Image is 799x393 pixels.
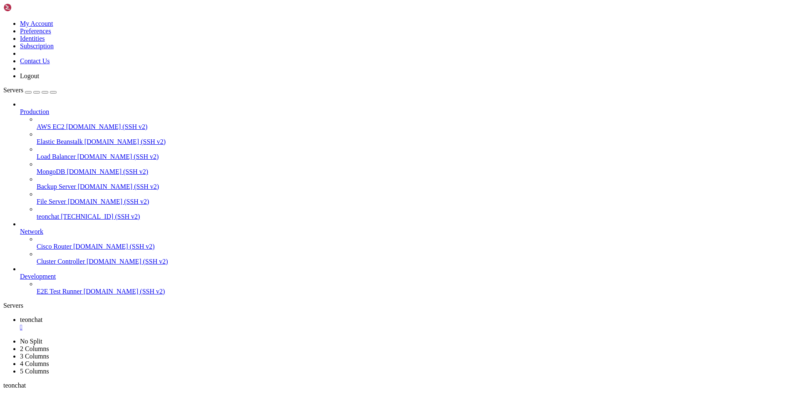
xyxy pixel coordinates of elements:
[37,183,76,190] span: Backup Server
[20,20,53,27] a: My Account
[20,273,796,280] a: Development
[3,131,691,137] x-row: 4 updates can be applied immediately.
[20,324,796,331] a: 
[37,243,72,250] span: Cisco Router
[37,288,82,295] span: E2E Test Runner
[3,62,691,67] x-row: Memory usage: 47% IPv4 address for eth0: [TECHNICAL_ID]
[3,15,691,21] x-row: * Documentation: [URL][DOMAIN_NAME]
[37,175,796,190] li: Backup Server [DOMAIN_NAME] (SSH v2)
[3,50,691,56] x-row: System load: 0.18 Processes: 191
[3,302,796,309] div: Servers
[37,205,796,220] li: teonchat [TECHNICAL_ID] (SSH v2)
[37,190,796,205] li: File Server [DOMAIN_NAME] (SSH v2)
[37,198,796,205] a: File Server [DOMAIN_NAME] (SSH v2)
[37,146,796,161] li: Load Balancer [DOMAIN_NAME] (SSH v2)
[20,72,39,79] a: Logout
[78,183,159,190] span: [DOMAIN_NAME] (SSH v2)
[20,101,796,220] li: Production
[37,213,796,220] a: teonchat [TECHNICAL_ID] (SSH v2)
[66,123,148,130] span: [DOMAIN_NAME] (SSH v2)
[20,265,796,295] li: Development
[37,123,796,131] a: AWS EC2 [DOMAIN_NAME] (SSH v2)
[3,56,691,62] x-row: Usage of /: 34.0% of 37.23GB Users logged in: 0
[3,67,691,73] x-row: Swap usage: 0% IPv6 address for eth0: [TECHNICAL_ID]
[55,184,57,190] div: (17, 31)
[20,57,50,64] a: Contact Us
[20,273,56,280] span: Development
[20,360,49,367] a: 4 Columns
[3,27,691,32] x-row: * Support: [URL][DOMAIN_NAME]
[20,35,45,42] a: Identities
[3,38,691,44] x-row: System information as of [DATE]
[20,316,42,323] span: teonchat
[20,42,54,49] a: Subscription
[37,288,796,295] a: E2E Test Runner [DOMAIN_NAME] (SSH v2)
[20,228,796,235] a: Network
[3,96,691,102] x-row: just raised the bar for easy, resilient and secure K8s cluster deployment.
[3,79,691,85] x-row: => There are 2 zombie processes.
[20,316,796,331] a: teonchat
[3,21,691,27] x-row: * Management: [URL][DOMAIN_NAME]
[20,368,49,375] a: 5 Columns
[3,149,691,155] x-row: 1 additional security update can be applied with ESM Apps.
[37,280,796,295] li: E2E Test Runner [DOMAIN_NAME] (SSH v2)
[37,123,65,130] span: AWS EC2
[3,87,23,94] span: Servers
[3,172,691,178] x-row: *** System restart required ***
[20,345,49,352] a: 2 Columns
[37,243,796,250] a: Cisco Router [DOMAIN_NAME] (SSH v2)
[20,220,796,265] li: Network
[37,138,796,146] a: Elastic Beanstalk [DOMAIN_NAME] (SSH v2)
[37,198,66,205] span: File Server
[67,168,148,175] span: [DOMAIN_NAME] (SSH v2)
[73,243,155,250] span: [DOMAIN_NAME] (SSH v2)
[20,353,49,360] a: 3 Columns
[61,213,140,220] span: [TECHNICAL_ID] (SSH v2)
[3,155,691,161] x-row: Learn more about enabling ESM Apps service at [URL][DOMAIN_NAME]
[37,213,59,220] span: teonchat
[37,168,65,175] span: MongoDB
[77,153,159,160] span: [DOMAIN_NAME] (SSH v2)
[37,258,796,265] a: Cluster Controller [DOMAIN_NAME] (SSH v2)
[37,168,796,175] a: MongoDB [DOMAIN_NAME] (SSH v2)
[68,198,149,205] span: [DOMAIN_NAME] (SSH v2)
[37,235,796,250] li: Cisco Router [DOMAIN_NAME] (SSH v2)
[3,120,691,126] x-row: Expanded Security Maintenance for Applications is not enabled.
[37,161,796,175] li: MongoDB [DOMAIN_NAME] (SSH v2)
[87,258,168,265] span: [DOMAIN_NAME] (SSH v2)
[20,27,51,35] a: Preferences
[20,338,42,345] a: No Split
[3,3,691,9] x-row: Welcome to Ubuntu 24.04.3 LTS (GNU/Linux 6.8.0-71-generic x86_64)
[84,138,166,145] span: [DOMAIN_NAME] (SSH v2)
[37,183,796,190] a: Backup Server [DOMAIN_NAME] (SSH v2)
[3,91,691,96] x-row: * Strictly confined Kubernetes makes edge and IoT secure. Learn how MicroK8s
[37,153,796,161] a: Load Balancer [DOMAIN_NAME] (SSH v2)
[3,87,57,94] a: Servers
[20,108,796,116] a: Production
[20,228,43,235] span: Network
[3,184,691,190] x-row: root@teonchat:~#
[37,258,85,265] span: Cluster Controller
[3,178,691,184] x-row: Last login: [DATE] from [TECHNICAL_ID]
[3,3,51,12] img: Shellngn
[37,138,83,145] span: Elastic Beanstalk
[37,131,796,146] li: Elastic Beanstalk [DOMAIN_NAME] (SSH v2)
[37,153,76,160] span: Load Balancer
[37,116,796,131] li: AWS EC2 [DOMAIN_NAME] (SSH v2)
[20,108,49,115] span: Production
[84,288,165,295] span: [DOMAIN_NAME] (SSH v2)
[3,137,691,143] x-row: To see these additional updates run: apt list --upgradable
[37,250,796,265] li: Cluster Controller [DOMAIN_NAME] (SSH v2)
[3,382,26,389] span: teonchat
[3,108,691,114] x-row: [URL][DOMAIN_NAME]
